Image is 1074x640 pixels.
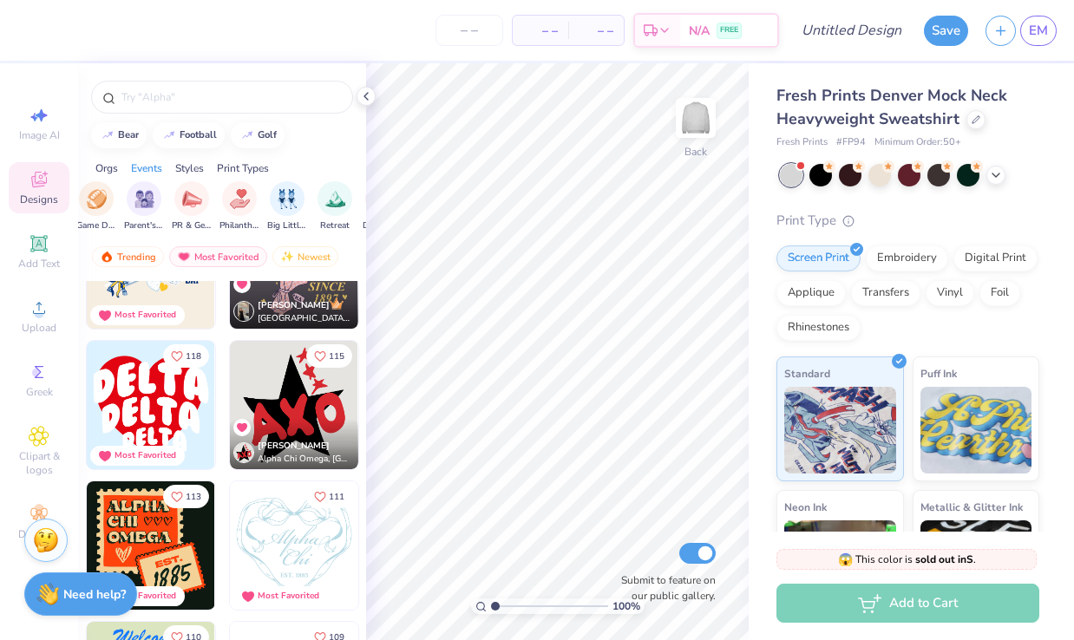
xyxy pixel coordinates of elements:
img: most_fav.gif [177,251,191,263]
span: [PERSON_NAME] [258,299,330,311]
div: Digital Print [953,245,1038,271]
img: 69c5bd6b-260c-43ec-8f40-e12a19913c31 [214,341,343,469]
div: Applique [776,280,846,306]
div: filter for Big Little Reveal [267,181,307,232]
button: Like [306,344,352,368]
img: 9ec7b61a-5d88-46b5-9ad4-a59d6a04186f [357,481,486,610]
img: 8fa02f2f-4b50-4bac-979a-ae44ad8afc6a [87,341,215,469]
div: Most Favorited [115,309,176,322]
img: 8aaa1c13-4278-4653-ac5f-a98653d4ac81 [87,481,215,610]
span: – – [523,22,558,40]
img: e2ef6a85-342a-4346-9ddf-012ecd8c591f [357,341,486,469]
span: Fresh Prints Denver Mock Neck Heavyweight Sweatshirt [776,85,1007,129]
span: Alpha Chi Omega, [GEOGRAPHIC_DATA][US_STATE], [GEOGRAPHIC_DATA] [258,453,351,466]
span: Image AI [19,128,60,142]
div: Most Favorited [115,449,176,462]
span: Retreat [320,219,350,232]
span: Standard [784,364,830,382]
img: Game Day Image [87,189,107,209]
span: Puff Ink [920,364,957,382]
strong: sold out in S [915,552,973,566]
button: filter button [363,181,403,232]
span: Clipart & logos [9,449,69,477]
span: 😱 [838,552,853,568]
img: Parent's Weekend Image [134,189,154,209]
div: Newest [272,246,338,267]
span: 111 [329,493,344,501]
input: Untitled Design [788,13,915,48]
img: topCreatorCrown.gif [330,297,344,310]
div: Print Types [217,160,269,176]
span: Parent's Weekend [124,219,164,232]
div: Rhinestones [776,315,861,341]
span: Neon Ink [784,498,827,516]
button: filter button [76,181,116,232]
img: trend_line.gif [101,130,115,140]
span: [PERSON_NAME] [258,440,330,452]
div: Embroidery [866,245,948,271]
div: filter for Philanthropy [219,181,259,232]
label: Submit to feature on our public gallery. [612,572,716,604]
button: filter button [267,181,307,232]
span: Date Parties & Socials [363,219,403,232]
img: Neon Ink [784,520,896,607]
span: – – [579,22,613,40]
div: Transfers [851,280,920,306]
div: Back [684,144,707,160]
div: Vinyl [926,280,974,306]
div: Events [131,160,162,176]
div: filter for Game Day [76,181,116,232]
strong: Need help? [63,586,126,603]
input: – – [435,15,503,46]
button: filter button [318,181,352,232]
div: Print Type [776,211,1039,231]
button: golf [231,122,285,148]
span: Philanthropy [219,219,259,232]
span: # FP94 [836,135,866,150]
div: Foil [979,280,1020,306]
button: bear [91,122,147,148]
div: Styles [175,160,204,176]
div: Most Favorited [115,590,176,603]
div: Orgs [95,160,118,176]
input: Try "Alpha" [120,88,342,106]
div: filter for Retreat [318,181,352,232]
div: football [180,130,217,140]
button: Save [924,16,968,46]
div: filter for Parent's Weekend [124,181,164,232]
button: Like [163,485,209,508]
img: Avatar [233,442,254,463]
div: Most Favorited [169,246,267,267]
div: Trending [92,246,164,267]
span: PR & General [172,219,212,232]
a: EM [1020,16,1057,46]
button: filter button [124,181,164,232]
img: 55e534e3-2e78-4c7e-9f05-887a79cf72a7 [230,341,358,469]
div: bear [118,130,139,140]
img: Back [678,101,713,135]
button: filter button [172,181,212,232]
span: Minimum Order: 50 + [874,135,961,150]
span: This color is . [838,552,976,567]
span: 113 [186,493,201,501]
span: FREE [720,24,738,36]
img: b6289000-9805-4ad4-b253-c5057ac17b5b [214,481,343,610]
span: N/A [689,22,710,40]
img: Retreat Image [325,189,345,209]
div: Screen Print [776,245,861,271]
button: Like [163,344,209,368]
img: trend_line.gif [162,130,176,140]
div: golf [258,130,277,140]
img: e9ccd4bf-899d-44d4-9cfe-62941389ffe3 [230,481,358,610]
span: Fresh Prints [776,135,828,150]
div: filter for PR & General [172,181,212,232]
span: Add Text [18,257,60,271]
span: EM [1029,21,1048,41]
img: Standard [784,387,896,473]
span: Metallic & Glitter Ink [920,498,1023,516]
span: Designs [20,193,58,206]
span: Game Day [76,219,116,232]
div: filter for Date Parties & Socials [363,181,403,232]
span: Big Little Reveal [267,219,307,232]
img: Big Little Reveal Image [278,189,297,209]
